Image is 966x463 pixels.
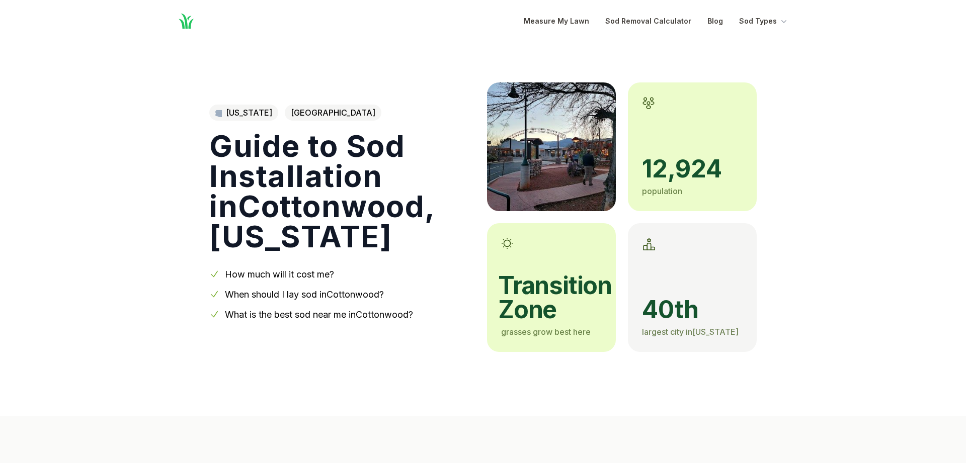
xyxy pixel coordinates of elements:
[487,82,616,211] img: A picture of Cottonwood
[524,15,589,27] a: Measure My Lawn
[215,109,222,117] img: Arizona state outline
[642,186,682,196] span: population
[225,289,384,300] a: When should I lay sod inCottonwood?
[501,327,591,337] span: grasses grow best here
[642,298,743,322] span: 40th
[498,273,602,322] span: transition zone
[209,131,471,251] h1: Guide to Sod Installation in Cottonwood , [US_STATE]
[209,105,278,121] a: [US_STATE]
[225,309,413,320] a: What is the best sod near me inCottonwood?
[642,327,739,337] span: largest city in [US_STATE]
[642,157,743,181] span: 12,924
[225,269,334,280] a: How much will it cost me?
[739,15,789,27] button: Sod Types
[707,15,723,27] a: Blog
[285,105,381,121] span: [GEOGRAPHIC_DATA]
[605,15,691,27] a: Sod Removal Calculator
